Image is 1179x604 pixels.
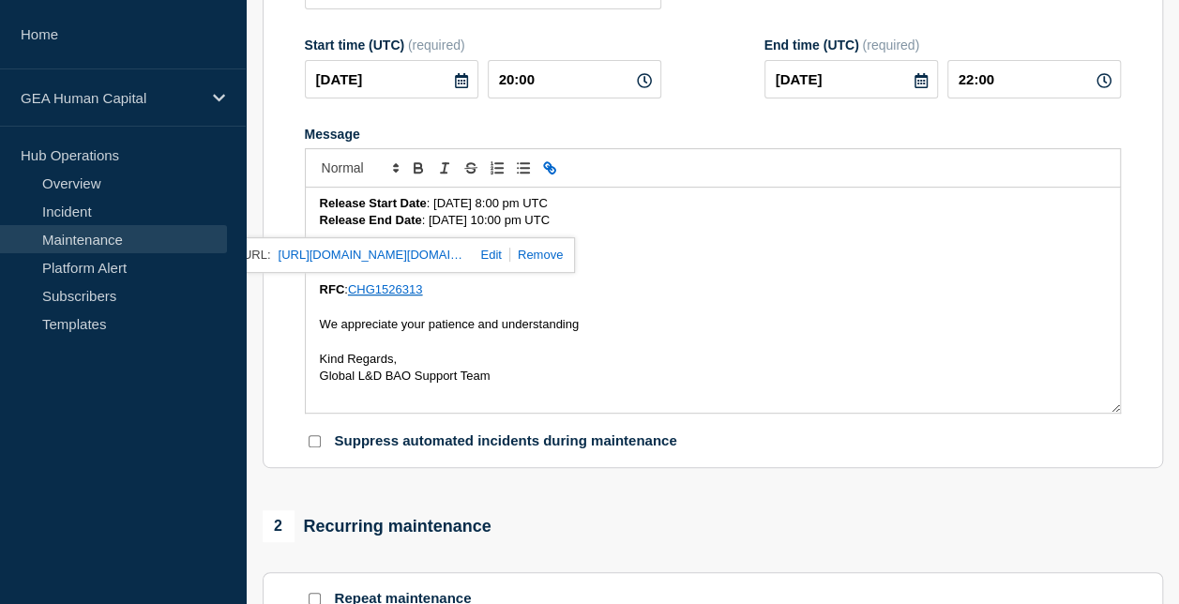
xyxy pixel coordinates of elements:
span: : [DATE] 8:00 pm UTC [427,196,548,210]
span: Kind Regards, [320,352,397,366]
input: HH:MM [488,60,661,98]
div: Recurring maintenance [263,510,491,542]
p: GEA Human Capital [21,90,201,106]
input: YYYY-MM-DD [305,60,478,98]
span: (required) [408,38,465,53]
div: Message [306,188,1120,413]
button: Toggle link [537,157,563,179]
span: : [344,282,348,296]
div: Message [305,127,1121,142]
div: End time (UTC) [764,38,1121,53]
input: Suppress automated incidents during maintenance [309,435,321,447]
strong: RFC [320,282,345,296]
button: Toggle bold text [405,157,431,179]
span: 2 [263,510,295,542]
button: Toggle italic text [431,157,458,179]
span: : [DATE] 10:00 pm UTC [422,213,550,227]
a: CHG1526313 [348,282,423,296]
input: YYYY-MM-DD [764,60,938,98]
span: (required) [862,38,919,53]
span: Font size [313,157,405,179]
button: Toggle ordered list [484,157,510,179]
button: Toggle bulleted list [510,157,537,179]
div: Start time (UTC) [305,38,661,53]
span: Global L&D BAO Support Team [320,369,491,383]
input: HH:MM [947,60,1121,98]
strong: Release End Date [320,213,422,227]
a: [URL][DOMAIN_NAME][DOMAIN_NAME][DOMAIN_NAME][DOMAIN_NAME][DOMAIN_NAME] [278,243,465,267]
span: We appreciate your patience and understanding [320,317,580,331]
p: Suppress automated incidents during maintenance [335,432,677,450]
button: Toggle strikethrough text [458,157,484,179]
strong: Release Start Date [320,196,427,210]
